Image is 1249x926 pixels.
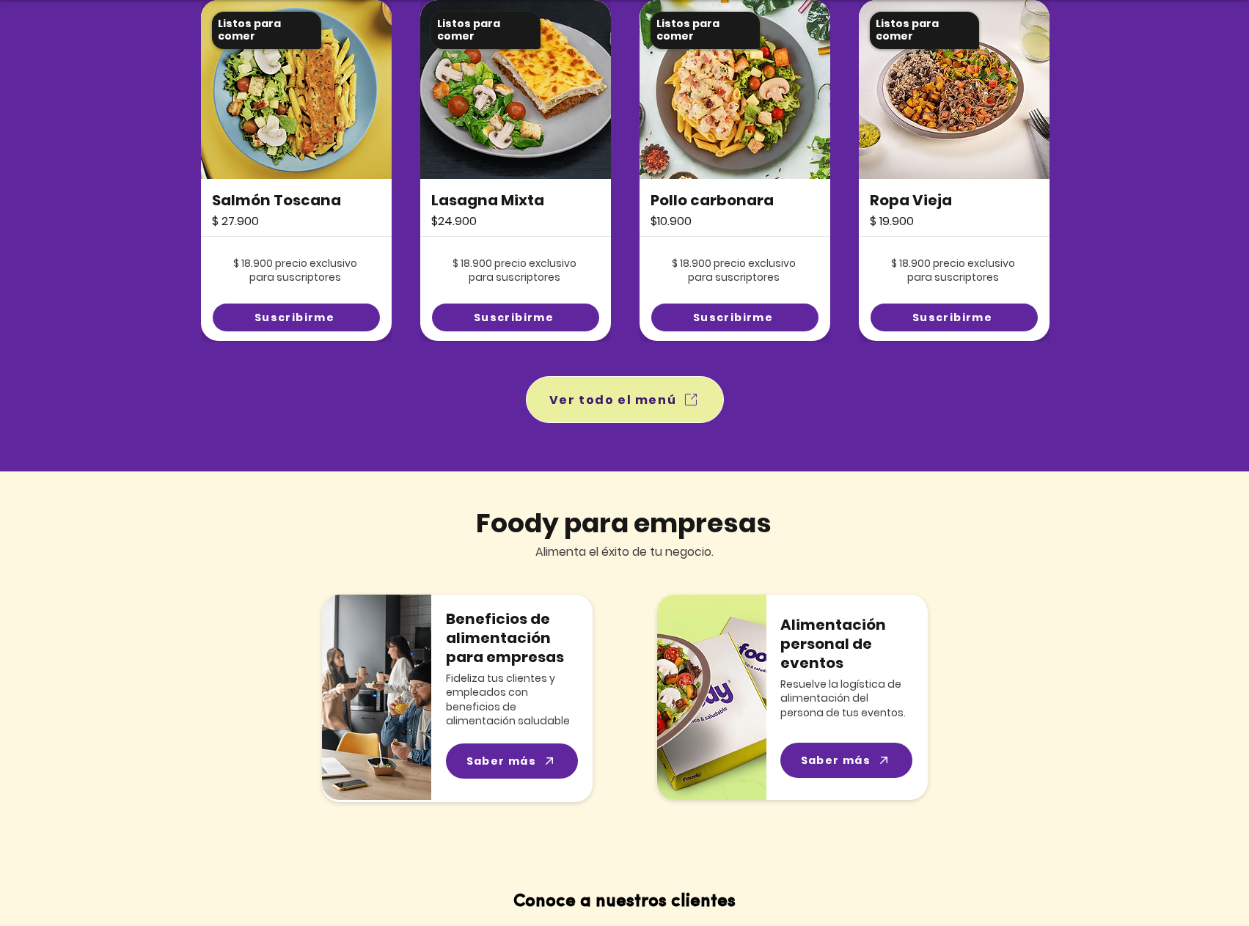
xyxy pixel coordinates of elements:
[431,190,544,210] span: Lasagna Mixta
[656,16,719,44] span: Listos para comer
[437,16,500,44] span: Listos para comer
[870,190,952,210] span: Ropa Vieja
[891,256,1015,285] span: $ 18.900 precio exclusivo para suscriptores
[446,671,570,729] span: Fideliza tus clientes y empleados con beneficios de alimentación saludable
[212,190,341,210] span: Salmón Toscana
[466,754,537,769] span: Saber más
[513,893,736,911] span: Conoce a nuestros clientes
[780,677,906,720] span: Resuelve la logística de alimentación del persona de tus eventos.
[657,595,766,800] img: cateringCompressed.png
[1164,841,1234,911] iframe: Messagebird Livechat Widget
[526,376,724,423] a: Ver todo el menú
[535,543,714,560] span: Alimenta el éxito de tu negocio.
[912,310,992,326] span: Suscribirme
[474,310,554,326] span: Suscribirme
[780,614,886,673] span: Alimentación personal de eventos
[549,391,677,409] span: Ver todo el menú
[446,609,564,667] span: Beneficios de alimentación para empresas
[432,304,599,331] a: Suscribirme
[233,256,357,285] span: $ 18.900 precio exclusivo para suscriptores
[876,16,939,44] span: Listos para comer
[453,256,576,285] span: $ 18.900 precio exclusivo para suscriptores
[651,304,818,331] a: Suscribirme
[212,213,259,229] span: $ 27.900
[476,504,772,542] span: Foody para empresas
[780,743,912,778] a: Saber más
[218,16,281,44] span: Listos para comer
[322,595,431,800] img: img-beneficiosCompressed.png
[801,753,871,768] span: Saber más
[871,304,1038,331] a: Suscribirme
[672,256,796,285] span: $ 18.900 precio exclusivo para suscriptores
[213,304,380,331] a: Suscribirme
[446,743,578,779] a: Saber más
[693,310,773,326] span: Suscribirme
[431,213,477,229] span: $24.900
[651,213,692,229] span: $10.900
[870,213,914,229] span: $ 19.900
[254,310,334,326] span: Suscribirme
[651,190,774,210] span: Pollo carbonara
